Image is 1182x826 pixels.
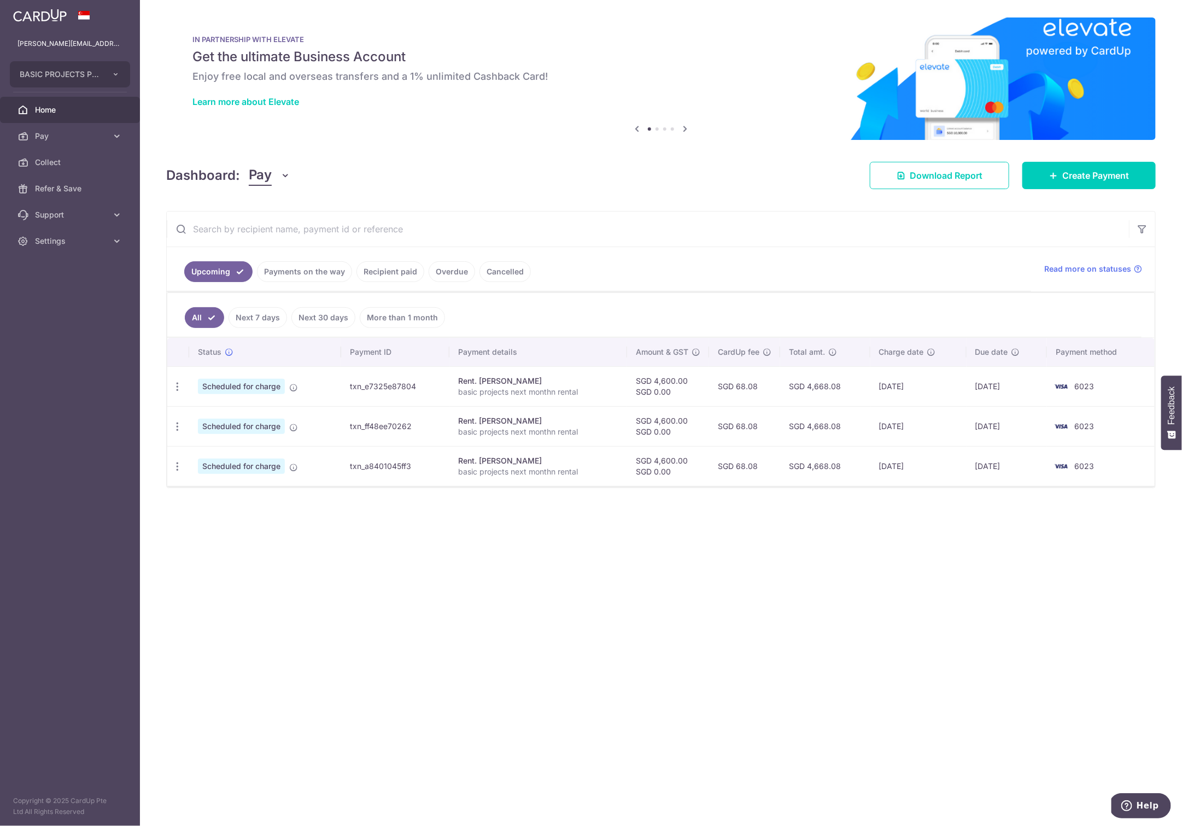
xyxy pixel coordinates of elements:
[1050,380,1072,393] img: Bank Card
[291,307,355,328] a: Next 30 days
[1050,420,1072,433] img: Bank Card
[184,261,253,282] a: Upcoming
[167,212,1129,247] input: Search by recipient name, payment id or reference
[780,446,870,486] td: SGD 4,668.08
[257,261,352,282] a: Payments on the way
[356,261,424,282] a: Recipient paid
[13,9,67,22] img: CardUp
[192,70,1130,83] h6: Enjoy free local and overseas transfers and a 1% unlimited Cashback Card!
[709,366,780,406] td: SGD 68.08
[627,446,709,486] td: SGD 4,600.00 SGD 0.00
[718,347,759,358] span: CardUp fee
[1074,382,1094,391] span: 6023
[249,165,272,186] span: Pay
[198,459,285,474] span: Scheduled for charge
[910,169,982,182] span: Download Report
[198,347,221,358] span: Status
[1161,376,1182,450] button: Feedback - Show survey
[1074,421,1094,431] span: 6023
[789,347,825,358] span: Total amt.
[1044,263,1131,274] span: Read more on statuses
[198,419,285,434] span: Scheduled for charge
[429,261,475,282] a: Overdue
[35,104,107,115] span: Home
[479,261,531,282] a: Cancelled
[20,69,101,80] span: BASIC PROJECTS PTE LTD
[870,446,967,486] td: [DATE]
[35,131,107,142] span: Pay
[458,415,618,426] div: Rent. [PERSON_NAME]
[341,338,449,366] th: Payment ID
[458,466,618,477] p: basic projects next monthn rental
[192,96,299,107] a: Learn more about Elevate
[1111,793,1171,821] iframe: Opens a widget where you can find more information
[166,166,240,185] h4: Dashboard:
[192,35,1130,44] p: IN PARTNERSHIP WITH ELEVATE
[1062,169,1129,182] span: Create Payment
[192,48,1130,66] h5: Get the ultimate Business Account
[449,338,627,366] th: Payment details
[780,366,870,406] td: SGD 4,668.08
[458,376,618,386] div: Rent. [PERSON_NAME]
[341,446,449,486] td: txn_a8401045ff3
[879,347,924,358] span: Charge date
[780,406,870,446] td: SGD 4,668.08
[166,17,1156,140] img: Renovation banner
[198,379,285,394] span: Scheduled for charge
[1074,461,1094,471] span: 6023
[35,209,107,220] span: Support
[458,386,618,397] p: basic projects next monthn rental
[35,236,107,247] span: Settings
[10,61,130,87] button: BASIC PROJECTS PTE LTD
[229,307,287,328] a: Next 7 days
[709,406,780,446] td: SGD 68.08
[458,426,618,437] p: basic projects next monthn rental
[627,406,709,446] td: SGD 4,600.00 SGD 0.00
[458,455,618,466] div: Rent. [PERSON_NAME]
[17,38,122,49] p: [PERSON_NAME][EMAIL_ADDRESS][DOMAIN_NAME]
[35,183,107,194] span: Refer & Save
[1050,460,1072,473] img: Bank Card
[967,406,1048,446] td: [DATE]
[35,157,107,168] span: Collect
[1047,338,1155,366] th: Payment method
[870,366,967,406] td: [DATE]
[341,366,449,406] td: txn_e7325e87804
[249,165,291,186] button: Pay
[1044,263,1142,274] a: Read more on statuses
[709,446,780,486] td: SGD 68.08
[185,307,224,328] a: All
[1022,162,1156,189] a: Create Payment
[975,347,1008,358] span: Due date
[627,366,709,406] td: SGD 4,600.00 SGD 0.00
[360,307,445,328] a: More than 1 month
[636,347,688,358] span: Amount & GST
[870,162,1009,189] a: Download Report
[341,406,449,446] td: txn_ff48ee70262
[967,366,1048,406] td: [DATE]
[1167,386,1177,425] span: Feedback
[967,446,1048,486] td: [DATE]
[870,406,967,446] td: [DATE]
